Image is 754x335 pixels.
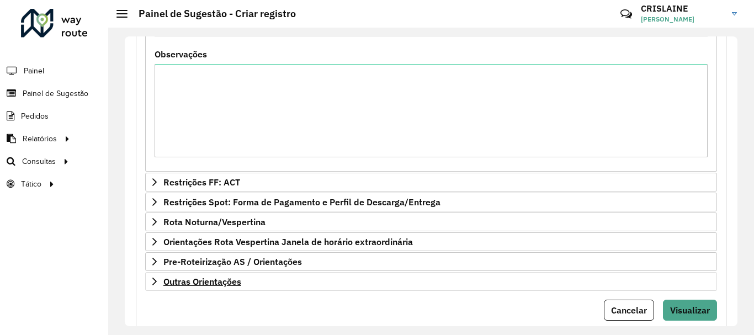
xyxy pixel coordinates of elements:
a: Restrições Spot: Forma de Pagamento e Perfil de Descarga/Entrega [145,193,717,211]
span: [PERSON_NAME] [641,14,724,24]
a: Orientações Rota Vespertina Janela de horário extraordinária [145,232,717,251]
span: Orientações Rota Vespertina Janela de horário extraordinária [163,237,413,246]
button: Visualizar [663,300,717,321]
h2: Painel de Sugestão - Criar registro [128,8,296,20]
span: Pedidos [21,110,49,122]
span: Cancelar [611,305,647,316]
span: Pre-Roteirização AS / Orientações [163,257,302,266]
span: Restrições FF: ACT [163,178,240,187]
span: Tático [21,178,41,190]
button: Cancelar [604,300,654,321]
span: Painel [24,65,44,77]
a: Contato Rápido [614,2,638,26]
span: Rota Noturna/Vespertina [163,217,266,226]
span: Visualizar [670,305,710,316]
label: Observações [155,47,207,61]
a: Pre-Roteirização AS / Orientações [145,252,717,271]
span: Relatórios [23,133,57,145]
a: Outras Orientações [145,272,717,291]
a: Rota Noturna/Vespertina [145,212,717,231]
span: Restrições Spot: Forma de Pagamento e Perfil de Descarga/Entrega [163,198,440,206]
span: Consultas [22,156,56,167]
h3: CRISLAINE [641,3,724,14]
span: Outras Orientações [163,277,241,286]
a: Restrições FF: ACT [145,173,717,192]
span: Painel de Sugestão [23,88,88,99]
